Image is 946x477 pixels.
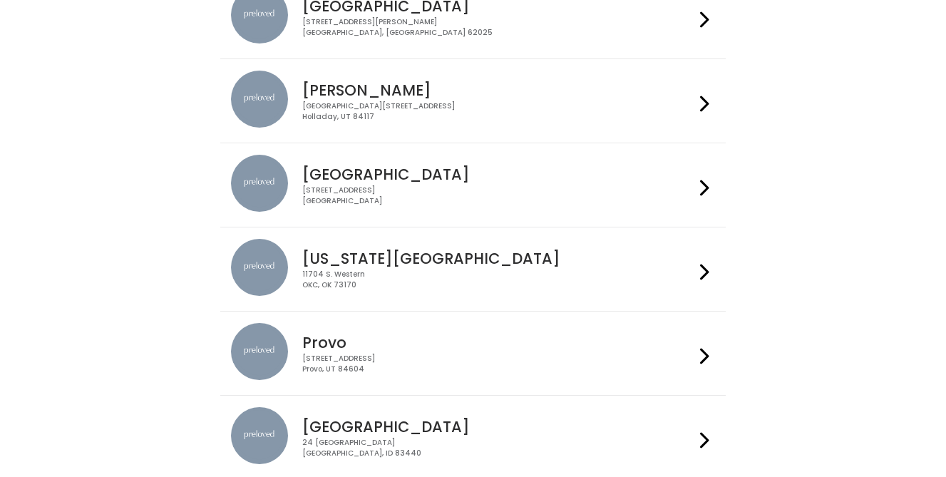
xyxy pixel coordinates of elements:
div: [GEOGRAPHIC_DATA][STREET_ADDRESS] Holladay, UT 84117 [302,101,694,122]
div: 11704 S. Western OKC, OK 73170 [302,270,694,290]
a: preloved location [GEOGRAPHIC_DATA] [STREET_ADDRESS][GEOGRAPHIC_DATA] [231,155,715,215]
h4: [PERSON_NAME] [302,82,694,98]
a: preloved location [US_STATE][GEOGRAPHIC_DATA] 11704 S. WesternOKC, OK 73170 [231,239,715,299]
a: preloved location [GEOGRAPHIC_DATA] 24 [GEOGRAPHIC_DATA][GEOGRAPHIC_DATA], ID 83440 [231,407,715,468]
a: preloved location Provo [STREET_ADDRESS]Provo, UT 84604 [231,323,715,384]
h4: Provo [302,334,694,351]
div: [STREET_ADDRESS] Provo, UT 84604 [302,354,694,374]
h4: [US_STATE][GEOGRAPHIC_DATA] [302,250,694,267]
div: 24 [GEOGRAPHIC_DATA] [GEOGRAPHIC_DATA], ID 83440 [302,438,694,458]
div: [STREET_ADDRESS] [GEOGRAPHIC_DATA] [302,185,694,206]
h4: [GEOGRAPHIC_DATA] [302,166,694,183]
img: preloved location [231,239,288,296]
img: preloved location [231,155,288,212]
h4: [GEOGRAPHIC_DATA] [302,419,694,435]
img: preloved location [231,71,288,128]
div: [STREET_ADDRESS][PERSON_NAME] [GEOGRAPHIC_DATA], [GEOGRAPHIC_DATA] 62025 [302,17,694,38]
a: preloved location [PERSON_NAME] [GEOGRAPHIC_DATA][STREET_ADDRESS]Holladay, UT 84117 [231,71,715,131]
img: preloved location [231,323,288,380]
img: preloved location [231,407,288,464]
